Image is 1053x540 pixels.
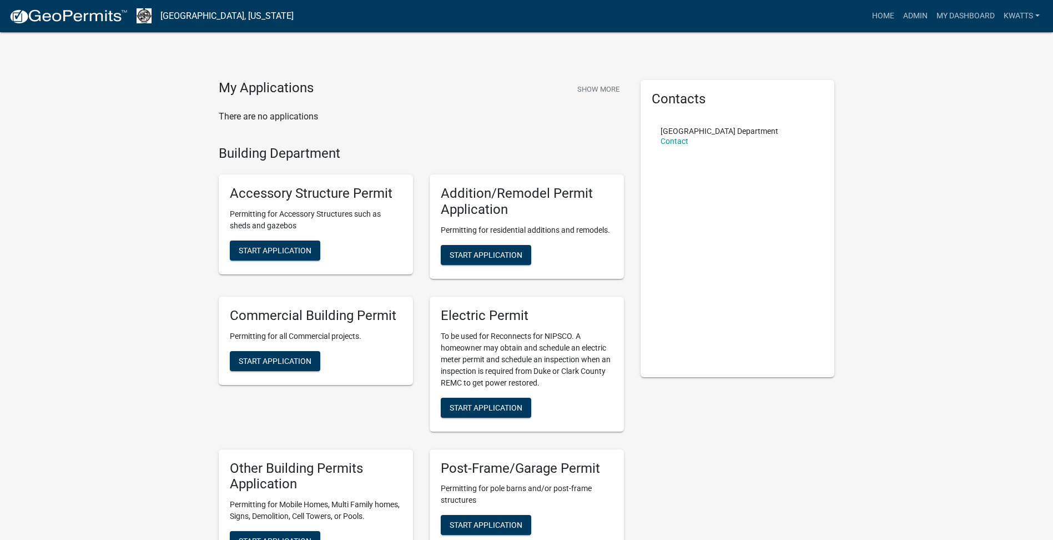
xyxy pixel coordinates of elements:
[652,91,824,107] h5: Contacts
[441,483,613,506] p: Permitting for pole barns and/or post-frame structures
[219,146,624,162] h4: Building Department
[573,80,624,98] button: Show More
[441,245,531,265] button: Start Application
[450,403,522,412] span: Start Application
[230,208,402,232] p: Permitting for Accessory Structures such as sheds and gazebos
[230,241,320,261] button: Start Application
[441,224,613,236] p: Permitting for residential additions and remodels.
[230,461,402,493] h5: Other Building Permits Application
[441,308,613,324] h5: Electric Permit
[230,186,402,202] h5: Accessory Structure Permit
[441,398,531,418] button: Start Application
[160,7,294,26] a: [GEOGRAPHIC_DATA], [US_STATE]
[450,521,522,529] span: Start Application
[137,8,152,23] img: Newton County, Indiana
[239,246,311,255] span: Start Application
[899,6,932,27] a: Admin
[230,351,320,371] button: Start Application
[932,6,999,27] a: My Dashboard
[219,80,314,97] h4: My Applications
[230,331,402,342] p: Permitting for all Commercial projects.
[661,127,778,135] p: [GEOGRAPHIC_DATA] Department
[999,6,1044,27] a: Kwatts
[868,6,899,27] a: Home
[219,110,624,123] p: There are no applications
[239,356,311,365] span: Start Application
[441,331,613,389] p: To be used for Reconnects for NIPSCO. A homeowner may obtain and schedule an electric meter permi...
[230,499,402,522] p: Permitting for Mobile Homes, Multi Family homes, Signs, Demolition, Cell Towers, or Pools.
[441,461,613,477] h5: Post-Frame/Garage Permit
[230,308,402,324] h5: Commercial Building Permit
[441,515,531,535] button: Start Application
[661,137,688,146] a: Contact
[450,250,522,259] span: Start Application
[441,186,613,218] h5: Addition/Remodel Permit Application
